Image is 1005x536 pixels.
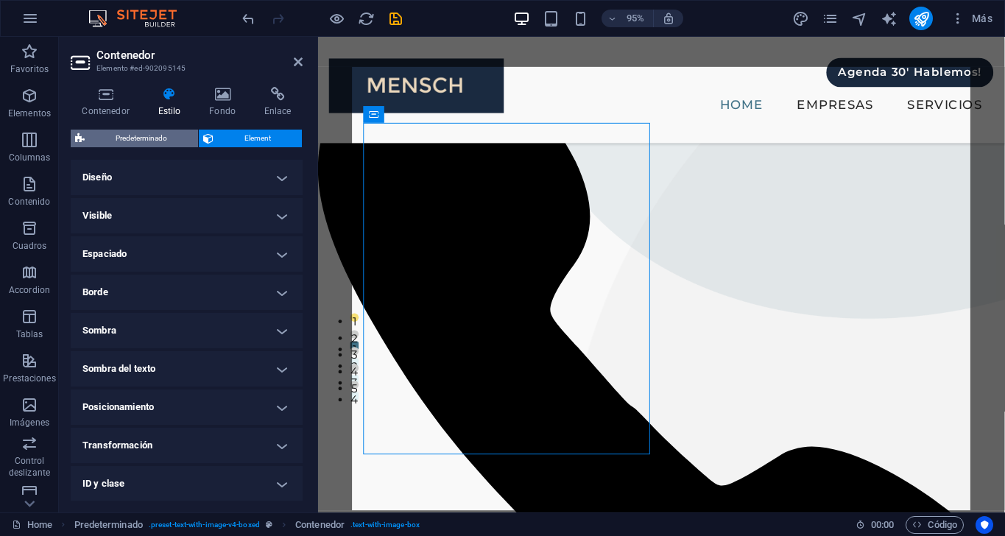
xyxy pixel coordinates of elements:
i: Este elemento es un preajuste personalizable [266,521,272,529]
button: Predeterminado [71,130,198,147]
p: Columnas [9,152,51,163]
i: Deshacer: Cambiar margen (Ctrl+Z) [240,10,257,27]
i: Volver a cargar página [358,10,375,27]
h4: Posicionamiento [71,389,303,425]
h4: Espaciado [71,236,303,272]
button: Haz clic para salir del modo de previsualización y seguir editando [328,10,345,27]
i: Diseño (Ctrl+Alt+Y) [792,10,809,27]
button: publish [909,7,933,30]
button: navigator [850,10,868,27]
h6: 95% [624,10,647,27]
span: Más [951,11,992,26]
i: Navegador [851,10,868,27]
button: 4 [34,373,43,382]
button: Usercentrics [976,516,993,534]
p: Imágenes [10,417,49,429]
p: Accordion [9,284,50,296]
button: text_generator [880,10,898,27]
h4: ID y clase [71,466,303,501]
h4: Enlace [253,87,303,118]
p: Cuadros [13,240,47,252]
i: Publicar [913,10,930,27]
h4: Sombra [71,313,303,348]
p: Prestaciones [3,373,55,384]
h4: Contenedor [71,87,147,118]
p: Tablas [16,328,43,340]
button: pages [821,10,839,27]
h4: Sombra del texto [71,351,303,387]
span: . preset-text-with-image-v4-boxed [149,516,260,534]
h3: Elemento #ed-902095145 [96,62,273,75]
p: Elementos [8,107,51,119]
a: Haz clic para cancelar la selección y doble clic para abrir páginas [12,516,52,534]
p: Favoritos [10,63,49,75]
button: save [387,10,404,27]
h4: Fondo [198,87,253,118]
h2: Contenedor [96,49,303,62]
h4: Transformación [71,428,303,463]
h4: Estilo [147,87,198,118]
span: . text-with-image-box [350,516,420,534]
h4: Diseño [71,160,303,195]
span: : [881,519,884,530]
i: Guardar (Ctrl+S) [387,10,404,27]
h6: Tiempo de la sesión [856,516,895,534]
h4: Visible [71,198,303,233]
i: AI Writer [881,10,898,27]
button: 95% [602,10,654,27]
span: Haz clic para seleccionar y doble clic para editar [74,516,143,534]
span: Código [912,516,957,534]
button: reload [357,10,375,27]
span: 00 00 [871,516,894,534]
p: Contenido [8,196,50,208]
span: Predeterminado [89,130,194,147]
button: design [791,10,809,27]
span: Element [218,130,297,147]
button: undo [239,10,257,27]
img: Editor Logo [85,10,195,27]
h4: Borde [71,275,303,310]
button: Código [906,516,964,534]
i: Páginas (Ctrl+Alt+S) [822,10,839,27]
span: Haz clic para seleccionar y doble clic para editar [295,516,345,534]
nav: breadcrumb [74,516,420,534]
button: Element [199,130,302,147]
button: Más [945,7,998,30]
i: Al redimensionar, ajustar el nivel de zoom automáticamente para ajustarse al dispositivo elegido. [662,12,675,25]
